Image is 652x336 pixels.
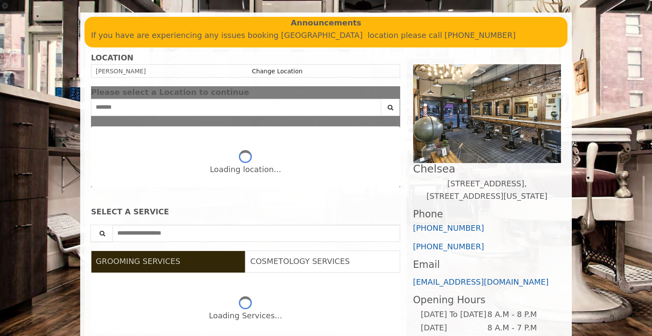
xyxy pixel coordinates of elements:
div: SELECT A SERVICE [91,208,400,216]
div: Loading Services... [209,310,282,322]
b: LOCATION [91,53,133,62]
h2: Chelsea [413,163,561,175]
div: Center Select [91,99,400,120]
h3: Email [413,259,561,270]
span: [PERSON_NAME] [96,68,146,75]
a: [EMAIL_ADDRESS][DOMAIN_NAME] [413,277,549,286]
p: If you have are experiencing any issues booking [GEOGRAPHIC_DATA] location please call [PHONE_NUM... [91,29,561,42]
div: Grooming services [91,273,400,333]
a: [PHONE_NUMBER] [413,242,484,251]
span: COSMETOLOGY SERVICES [250,257,350,266]
a: Change Location [252,68,302,75]
td: 8 A.M - 8 P.M [487,308,554,321]
h3: Phone [413,209,561,220]
i: Search button [386,104,395,110]
td: [DATE] [420,321,487,335]
div: Loading location... [210,163,281,176]
span: GROOMING SERVICES [96,257,180,266]
button: close dialog [387,90,400,95]
button: Service Search [91,225,113,242]
p: [STREET_ADDRESS],[STREET_ADDRESS][US_STATE] [413,178,561,203]
td: 8 A.M - 7 P.M [487,321,554,335]
input: Search Center [91,99,381,116]
td: [DATE] To [DATE] [420,308,487,321]
b: Announcements [291,17,361,29]
h3: Opening Hours [413,295,561,305]
span: Please select a Location to continue [91,88,249,97]
a: [PHONE_NUMBER] [413,223,484,232]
